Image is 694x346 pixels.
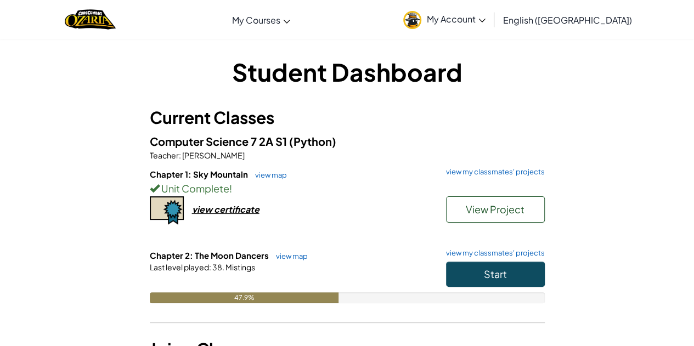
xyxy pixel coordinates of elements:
span: 38. [211,262,224,272]
span: Unit Complete [160,182,229,195]
a: Ozaria by CodeCombat logo [65,8,116,31]
a: My Account [398,2,491,37]
span: (Python) [289,134,336,148]
a: view certificate [150,203,259,215]
h1: Student Dashboard [150,55,545,89]
span: Mistings [224,262,255,272]
img: Home [65,8,116,31]
div: view certificate [192,203,259,215]
span: Start [484,268,507,280]
span: My Account [427,13,486,25]
span: Chapter 2: The Moon Dancers [150,250,270,260]
span: English ([GEOGRAPHIC_DATA]) [503,14,632,26]
span: Teacher [150,150,179,160]
a: view map [250,171,287,179]
button: Start [446,262,545,287]
span: ! [229,182,232,195]
span: Computer Science 7 2A S1 [150,134,289,148]
span: [PERSON_NAME] [181,150,245,160]
span: : [179,150,181,160]
span: : [209,262,211,272]
div: 47.9% [150,292,339,303]
img: avatar [403,11,421,29]
a: view my classmates' projects [441,249,545,257]
span: Last level played [150,262,209,272]
a: English ([GEOGRAPHIC_DATA]) [498,5,637,35]
h3: Current Classes [150,105,545,130]
a: view map [270,252,308,260]
button: View Project [446,196,545,223]
a: view my classmates' projects [441,168,545,175]
span: Chapter 1: Sky Mountain [150,169,250,179]
img: certificate-icon.png [150,196,184,225]
a: My Courses [227,5,296,35]
span: View Project [466,203,524,215]
span: My Courses [232,14,280,26]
